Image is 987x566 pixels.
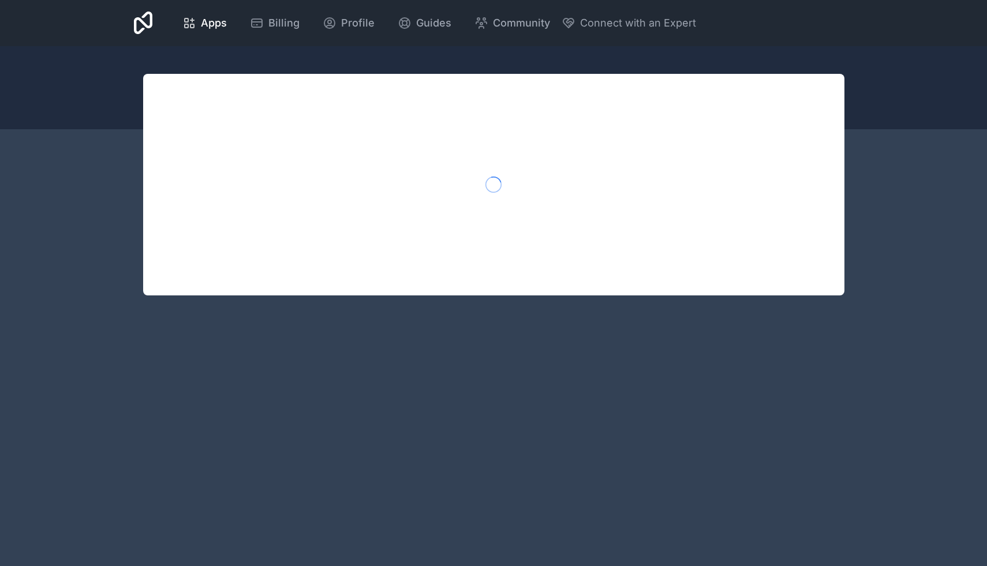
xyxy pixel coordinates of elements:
span: Connect with an Expert [580,15,696,31]
button: Connect with an Expert [562,15,696,31]
a: Billing [241,10,309,36]
span: Profile [341,15,375,31]
a: Community [465,10,559,36]
a: Apps [173,10,236,36]
span: Billing [268,15,300,31]
a: Profile [313,10,384,36]
span: Apps [201,15,227,31]
span: Community [493,15,550,31]
span: Guides [416,15,451,31]
a: Guides [388,10,461,36]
